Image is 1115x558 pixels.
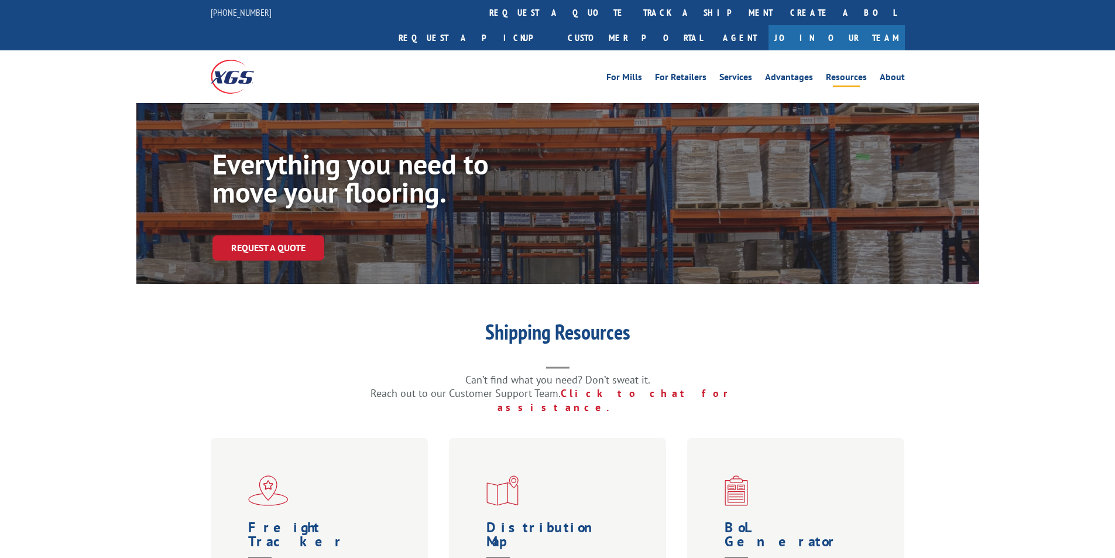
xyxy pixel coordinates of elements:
a: For Retailers [655,73,706,85]
a: Click to chat for assistance. [498,386,745,414]
a: [PHONE_NUMBER] [211,6,272,18]
a: About [880,73,905,85]
a: Customer Portal [559,25,711,50]
a: Agent [711,25,769,50]
a: Join Our Team [769,25,905,50]
a: Resources [826,73,867,85]
img: xgs-icon-bo-l-generator-red [725,475,748,506]
a: Advantages [765,73,813,85]
a: Services [719,73,752,85]
a: Request a Quote [212,235,324,261]
a: Request a pickup [390,25,559,50]
img: xgs-icon-distribution-map-red [486,475,519,506]
a: For Mills [606,73,642,85]
p: Can’t find what you need? Don’t sweat it. Reach out to our Customer Support Team. [324,373,792,415]
h1: Shipping Resources [324,321,792,348]
img: xgs-icon-flagship-distribution-model-red [248,475,289,506]
h1: Everything you need to move your flooring. [212,150,564,212]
